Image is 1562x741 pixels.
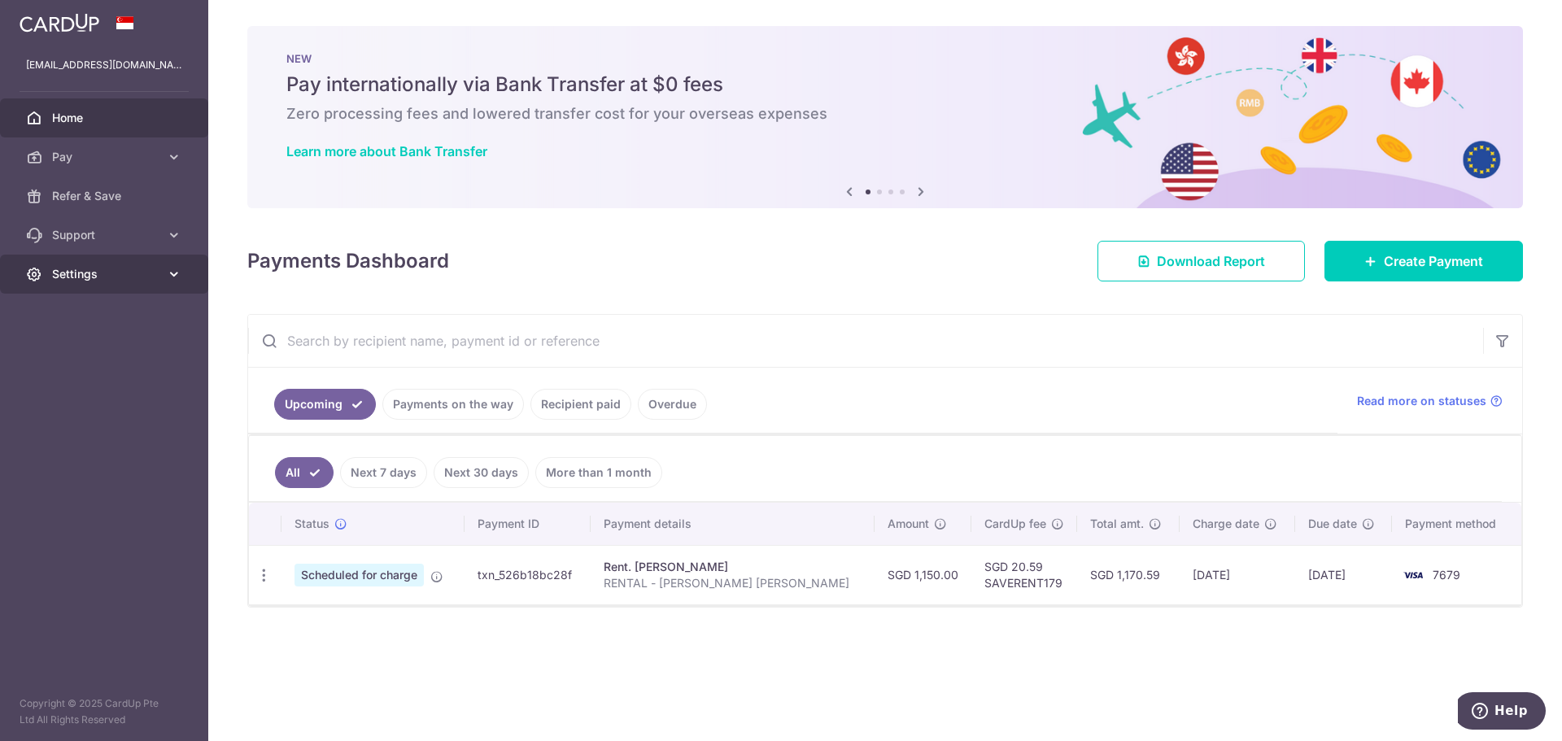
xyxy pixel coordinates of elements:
td: [DATE] [1180,545,1295,604]
th: Payment method [1392,503,1521,545]
span: Due date [1308,516,1357,532]
span: Scheduled for charge [295,564,424,586]
span: Total amt. [1090,516,1144,532]
h4: Payments Dashboard [247,246,449,276]
input: Search by recipient name, payment id or reference [248,315,1483,367]
span: Download Report [1157,251,1265,271]
a: Download Report [1097,241,1305,281]
p: RENTAL - [PERSON_NAME] [PERSON_NAME] [604,575,862,591]
th: Payment ID [465,503,591,545]
span: Settings [52,266,159,282]
td: SGD 1,150.00 [875,545,971,604]
a: Next 7 days [340,457,427,488]
a: Read more on statuses [1357,393,1503,409]
a: Learn more about Bank Transfer [286,143,487,159]
div: Rent. [PERSON_NAME] [604,559,862,575]
span: Status [295,516,329,532]
td: SGD 1,170.59 [1077,545,1180,604]
a: Next 30 days [434,457,529,488]
span: Create Payment [1384,251,1483,271]
th: Payment details [591,503,875,545]
iframe: Opens a widget where you can find more information [1458,692,1546,733]
td: SGD 20.59 SAVERENT179 [971,545,1077,604]
span: Read more on statuses [1357,393,1486,409]
a: All [275,457,334,488]
a: Payments on the way [382,389,524,420]
span: Charge date [1193,516,1259,532]
p: [EMAIL_ADDRESS][DOMAIN_NAME] [26,57,182,73]
img: Bank Card [1397,565,1429,585]
a: Upcoming [274,389,376,420]
a: Recipient paid [530,389,631,420]
span: Support [52,227,159,243]
span: Home [52,110,159,126]
td: txn_526b18bc28f [465,545,591,604]
img: CardUp [20,13,99,33]
h6: Zero processing fees and lowered transfer cost for your overseas expenses [286,104,1484,124]
td: [DATE] [1295,545,1392,604]
h5: Pay internationally via Bank Transfer at $0 fees [286,72,1484,98]
span: CardUp fee [984,516,1046,532]
a: Overdue [638,389,707,420]
span: 7679 [1433,568,1460,582]
span: Amount [888,516,929,532]
p: NEW [286,52,1484,65]
a: Create Payment [1324,241,1523,281]
span: Refer & Save [52,188,159,204]
a: More than 1 month [535,457,662,488]
span: Pay [52,149,159,165]
img: Bank transfer banner [247,26,1523,208]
